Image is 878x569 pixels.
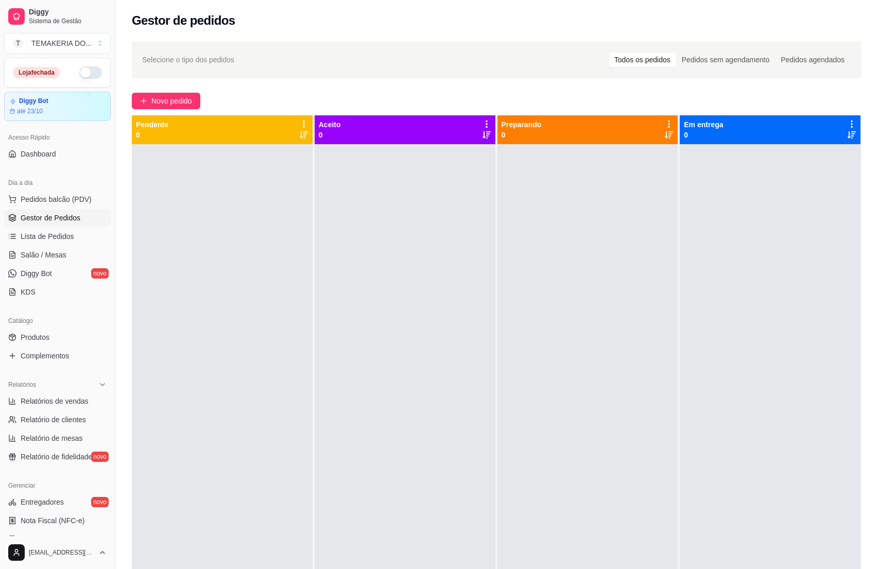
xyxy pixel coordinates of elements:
div: Catálogo [4,313,111,329]
a: Relatórios de vendas [4,393,111,409]
a: Relatório de clientes [4,411,111,428]
span: Diggy Bot [21,268,52,279]
p: Aceito [319,119,341,130]
p: 0 [684,130,723,140]
a: Produtos [4,329,111,346]
span: Nota Fiscal (NFC-e) [21,515,84,526]
span: [EMAIL_ADDRESS][DOMAIN_NAME] [29,548,94,557]
a: Salão / Mesas [4,247,111,263]
span: Selecione o tipo dos pedidos [142,54,234,65]
span: Entregadores [21,497,64,507]
p: 0 [136,130,168,140]
span: Novo pedido [151,95,192,107]
div: Pedidos sem agendamento [676,53,775,67]
span: Sistema de Gestão [29,17,107,25]
a: Lista de Pedidos [4,228,111,245]
button: Pedidos balcão (PDV) [4,191,111,208]
span: Lista de Pedidos [21,231,74,242]
a: Relatório de mesas [4,430,111,446]
span: Relatório de clientes [21,415,86,425]
span: KDS [21,287,36,297]
p: Preparando [502,119,542,130]
a: DiggySistema de Gestão [4,4,111,29]
a: Complementos [4,348,111,364]
button: Select a team [4,33,111,54]
a: Diggy Botaté 23/10 [4,92,111,121]
span: Gestor de Pedidos [21,213,80,223]
span: T [13,38,23,48]
button: Novo pedido [132,93,200,109]
span: Dashboard [21,149,56,159]
span: Relatórios de vendas [21,396,89,406]
p: 0 [502,130,542,140]
span: Relatório de fidelidade [21,452,92,462]
a: KDS [4,284,111,300]
h2: Gestor de pedidos [132,12,235,29]
div: Pedidos agendados [775,53,850,67]
a: Diggy Botnovo [4,265,111,282]
div: TEMAKERIA DO ... [31,38,92,48]
span: Produtos [21,332,49,342]
button: Alterar Status [79,66,102,79]
div: Gerenciar [4,477,111,494]
p: Em entrega [684,119,723,130]
div: Acesso Rápido [4,129,111,146]
article: até 23/10 [17,107,43,115]
a: Gestor de Pedidos [4,210,111,226]
p: 0 [319,130,341,140]
span: Relatório de mesas [21,433,83,443]
div: Loja fechada [13,67,60,78]
div: Dia a dia [4,175,111,191]
button: [EMAIL_ADDRESS][DOMAIN_NAME] [4,540,111,565]
span: Pedidos balcão (PDV) [21,194,92,204]
span: Salão / Mesas [21,250,66,260]
div: Todos os pedidos [609,53,676,67]
span: Controle de caixa [21,534,77,544]
span: Diggy [29,8,107,17]
a: Nota Fiscal (NFC-e) [4,512,111,529]
span: Complementos [21,351,69,361]
span: Relatórios [8,381,36,389]
a: Dashboard [4,146,111,162]
span: plus [140,97,147,105]
a: Controle de caixa [4,531,111,547]
a: Relatório de fidelidadenovo [4,449,111,465]
p: Pendente [136,119,168,130]
article: Diggy Bot [19,97,48,105]
a: Entregadoresnovo [4,494,111,510]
